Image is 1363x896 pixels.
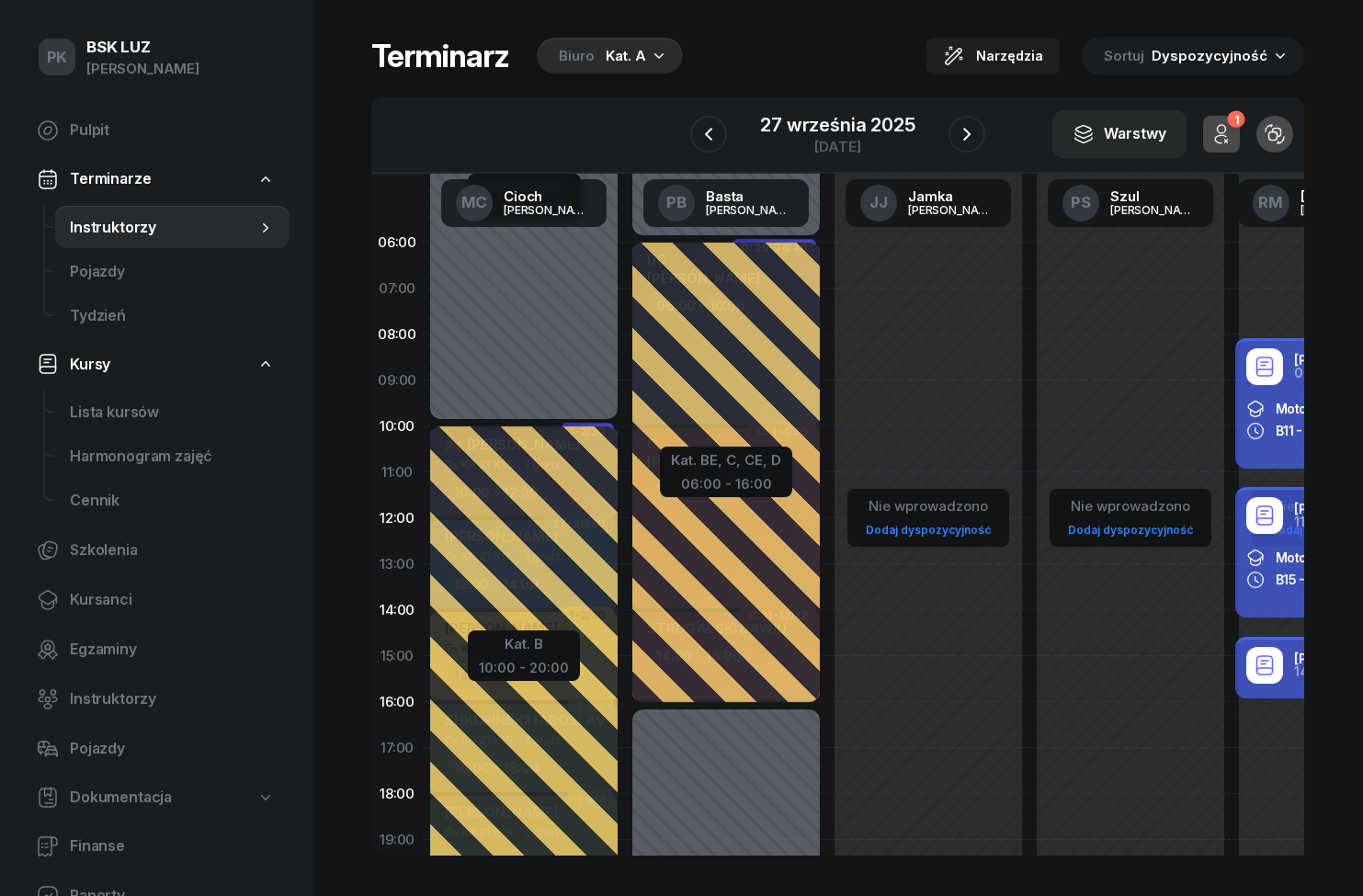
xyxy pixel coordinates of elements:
div: [PERSON_NAME] [1110,204,1198,216]
span: Dyspozycyjność [1152,47,1267,64]
div: Kat. BE, C, CE, D [671,448,781,472]
span: Kursy [70,353,110,377]
a: Egzaminy [22,628,290,672]
span: Kursanci [70,588,275,612]
a: JJJamka[PERSON_NAME] [846,179,1011,227]
div: 27 września 2025 [760,116,914,134]
div: 16:00 [371,679,423,725]
span: Sortuj [1104,44,1148,68]
span: Instruktorzy [70,216,256,240]
a: Finanse [22,824,290,868]
button: BiuroKat. A [531,38,683,74]
div: 06:00 [371,220,423,266]
a: PSSzul[PERSON_NAME] [1048,179,1213,227]
a: Dodaj dyspozycyjność [1061,519,1200,540]
div: Jamka [908,189,996,203]
span: PK [47,50,68,65]
button: Kat. B10:00 - 20:00 [479,632,569,675]
div: 18:00 [371,771,423,817]
div: 13:00 [371,541,423,587]
div: [PERSON_NAME] [908,204,996,216]
button: Sortuj Dyspozycyjność [1082,37,1304,75]
span: Dokumentacja [70,786,172,810]
div: [PERSON_NAME] [706,204,794,216]
div: Biuro [559,45,595,67]
a: Instruktorzy [22,677,290,721]
span: JJ [869,195,888,210]
a: Terminarze [22,158,290,200]
span: Narzędzia [976,45,1043,67]
div: 06:00 - 16:00 [671,472,781,492]
a: Pulpit [22,108,290,153]
button: 1 [1203,116,1240,153]
span: MC [461,195,488,210]
div: 17:00 [371,725,423,771]
span: Terminarze [70,167,151,191]
a: Tydzień [55,294,290,338]
a: Dodaj dyspozycyjność [858,519,998,540]
a: Kursy [22,344,290,386]
div: [PERSON_NAME] [504,204,592,216]
a: Dokumentacja [22,777,290,819]
span: Szkolenia [70,539,275,562]
div: 08:00 [371,312,423,357]
div: Cioch [504,189,592,203]
div: Basta [706,189,794,203]
div: 10:00 [371,403,423,449]
a: Harmonogram zajęć [55,435,290,479]
span: Finanse [70,834,275,858]
button: Kat. BE, C, CE, D06:00 - 16:00 [671,448,781,492]
div: 14:00 [371,587,423,633]
div: 09:00 [371,357,423,403]
span: Cennik [70,489,275,513]
div: 11:00 [371,449,423,495]
span: Lista kursów [70,401,275,425]
div: [DATE] [760,140,914,153]
span: Pojazdy [70,260,275,284]
a: Cennik [55,479,290,523]
span: PB [666,195,687,210]
button: Nie wprowadzonoDodaj dyspozycyjność [858,491,998,545]
a: Pojazdy [55,250,290,294]
span: Pulpit [70,119,275,142]
div: 1 [1227,111,1244,129]
span: PS [1071,195,1091,210]
div: 15:00 [371,633,423,679]
span: Tydzień [70,304,275,328]
div: Szul [1110,189,1198,203]
div: BSK LUZ [86,40,199,55]
span: RM [1258,195,1283,210]
a: PBBasta[PERSON_NAME] [643,179,809,227]
a: Szkolenia [22,528,290,573]
div: Nie wprowadzono [1061,494,1200,518]
div: Kat. A [606,45,646,67]
a: Kursanci [22,578,290,622]
div: [PERSON_NAME] [86,57,199,81]
a: Pojazdy [22,727,290,771]
div: Nie wprowadzono [858,494,998,518]
a: Instruktorzy [55,206,290,250]
a: MCCioch[PERSON_NAME] [441,179,607,227]
button: Narzędzia [926,38,1060,74]
div: Warstwy [1073,122,1166,146]
div: Kat. B [479,632,569,656]
div: 19:00 [371,817,423,863]
button: Warstwy [1052,110,1187,158]
a: Lista kursów [55,391,290,435]
span: Pojazdy [70,737,275,761]
div: 07:00 [371,266,423,312]
span: Egzaminy [70,638,275,662]
span: Instruktorzy [70,687,275,711]
div: 12:00 [371,495,423,541]
span: Harmonogram zajęć [70,445,275,469]
button: Nie wprowadzonoDodaj dyspozycyjność [1061,491,1200,545]
div: 10:00 - 20:00 [479,656,569,675]
h1: Terminarz [371,40,509,73]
